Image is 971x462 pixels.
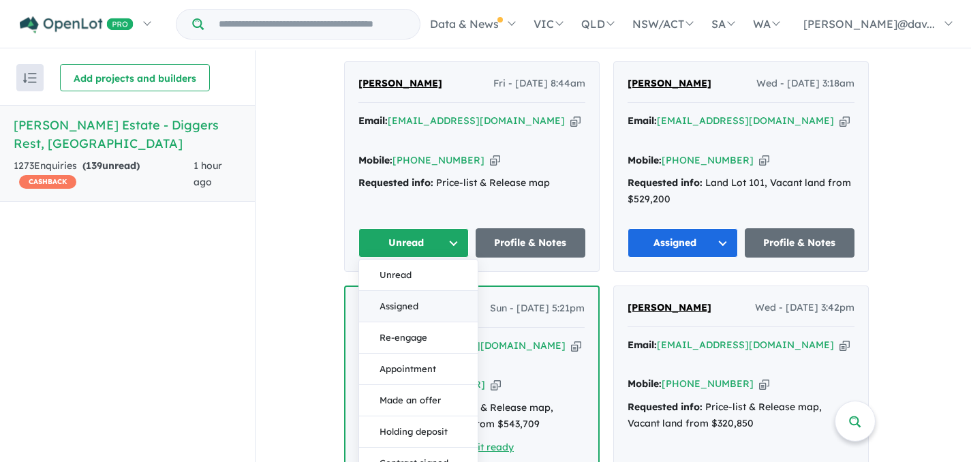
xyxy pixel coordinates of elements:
button: Copy [839,338,850,352]
button: Unread [358,228,469,258]
button: Re-engage [359,322,478,354]
img: Openlot PRO Logo White [20,16,134,33]
a: [PHONE_NUMBER] [662,154,754,166]
span: Wed - [DATE] 3:18am [756,76,854,92]
a: Profile & Notes [476,228,586,258]
button: Copy [839,114,850,128]
div: Price-list & Release map, Vacant land from $320,850 [628,399,854,432]
span: [PERSON_NAME] [628,301,711,313]
button: Add projects and builders [60,64,210,91]
strong: Requested info: [628,401,703,413]
a: [PERSON_NAME] [628,76,711,92]
button: Made an offer [359,385,478,416]
img: sort.svg [23,73,37,83]
strong: Email: [628,114,657,127]
button: Assigned [628,228,738,258]
a: Profile & Notes [745,228,855,258]
button: Unread [359,260,478,291]
input: Try estate name, suburb, builder or developer [206,10,417,39]
span: CASHBACK [19,175,76,189]
div: 1273 Enquir ies [14,158,194,191]
span: 139 [86,159,102,172]
button: Copy [759,377,769,391]
button: Copy [491,378,501,392]
a: [PERSON_NAME] [628,300,711,316]
strong: Requested info: [358,176,433,189]
a: [EMAIL_ADDRESS][DOMAIN_NAME] [657,339,834,351]
a: [EMAIL_ADDRESS][DOMAIN_NAME] [388,114,565,127]
div: Price-list & Release map [358,175,585,191]
button: Copy [571,339,581,353]
span: [PERSON_NAME] [628,77,711,89]
span: 1 hour ago [194,159,222,188]
a: [PERSON_NAME] [358,76,442,92]
div: Land Lot 101, Vacant land from $529,200 [628,175,854,208]
strong: Email: [628,339,657,351]
button: Holding deposit [359,416,478,448]
strong: Mobile: [628,154,662,166]
a: Deposit ready [448,441,514,453]
strong: Mobile: [628,378,662,390]
strong: Requested info: [628,176,703,189]
span: Fri - [DATE] 8:44am [493,76,585,92]
strong: Email: [358,114,388,127]
h5: [PERSON_NAME] Estate - Diggers Rest , [GEOGRAPHIC_DATA] [14,116,241,153]
strong: ( unread) [82,159,140,172]
a: [PHONE_NUMBER] [662,378,754,390]
button: Assigned [359,291,478,322]
button: Copy [759,153,769,168]
strong: Mobile: [358,154,392,166]
span: Wed - [DATE] 3:42pm [755,300,854,316]
a: [PHONE_NUMBER] [392,154,484,166]
span: Sun - [DATE] 5:21pm [490,301,585,317]
button: Copy [490,153,500,168]
span: [PERSON_NAME]@dav... [803,17,935,31]
button: Copy [570,114,581,128]
button: Appointment [359,354,478,385]
a: [EMAIL_ADDRESS][DOMAIN_NAME] [657,114,834,127]
span: [PERSON_NAME] [358,77,442,89]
